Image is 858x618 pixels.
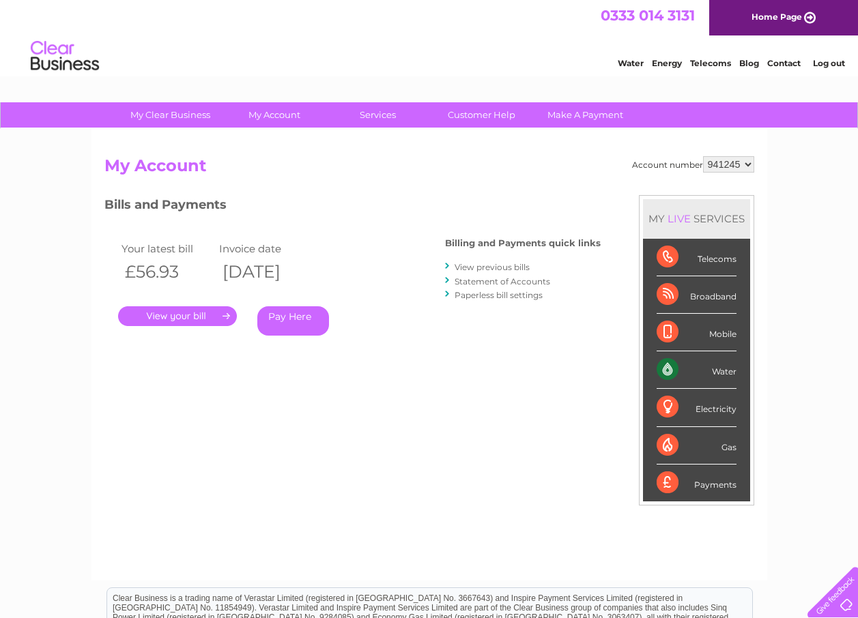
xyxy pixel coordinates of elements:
div: Water [657,351,737,389]
div: Mobile [657,314,737,351]
div: Electricity [657,389,737,426]
a: Contact [767,58,801,68]
h4: Billing and Payments quick links [445,238,601,248]
a: My Account [218,102,330,128]
div: Broadband [657,276,737,314]
div: LIVE [665,212,693,225]
a: 0333 014 3131 [601,7,695,24]
h2: My Account [104,156,754,182]
img: logo.png [30,35,100,77]
a: Energy [652,58,682,68]
a: Log out [813,58,845,68]
div: Telecoms [657,239,737,276]
a: Telecoms [690,58,731,68]
div: MY SERVICES [643,199,750,238]
th: [DATE] [216,258,314,286]
div: Clear Business is a trading name of Verastar Limited (registered in [GEOGRAPHIC_DATA] No. 3667643... [107,8,752,66]
a: Make A Payment [529,102,642,128]
a: Water [618,58,644,68]
a: . [118,306,237,326]
div: Account number [632,156,754,173]
h3: Bills and Payments [104,195,601,219]
a: Pay Here [257,306,329,336]
a: Statement of Accounts [455,276,550,286]
a: Blog [739,58,759,68]
a: View previous bills [455,262,530,272]
a: Services [321,102,434,128]
td: Your latest bill [118,239,216,258]
a: Paperless bill settings [455,290,543,300]
div: Gas [657,427,737,465]
div: Payments [657,465,737,501]
td: Invoice date [216,239,314,258]
a: My Clear Business [114,102,227,128]
th: £56.93 [118,258,216,286]
a: Customer Help [425,102,538,128]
